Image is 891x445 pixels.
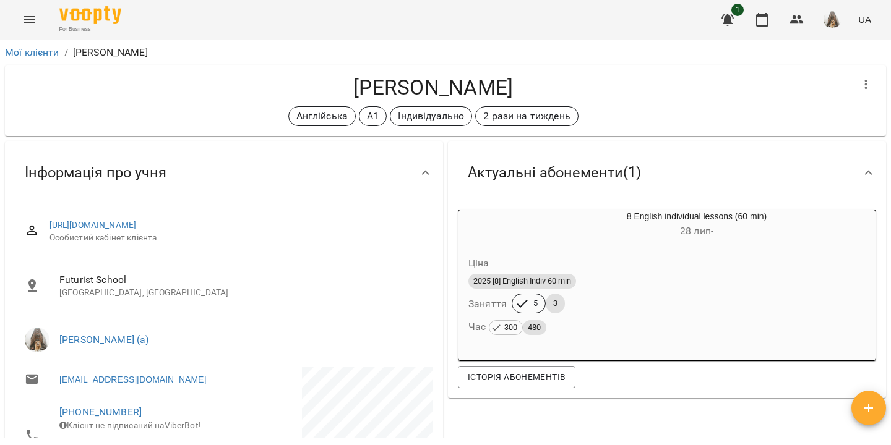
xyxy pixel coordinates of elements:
[458,366,575,388] button: Історія абонементів
[73,45,148,60] p: [PERSON_NAME]
[468,318,546,336] h6: Час
[483,109,570,124] p: 2 рази на тиждень
[25,328,49,352] img: Громова Вікторія (а)
[448,141,886,205] div: Актуальні абонементи(1)
[25,163,166,182] span: Інформація про учня
[518,210,876,240] div: 8 English individual lessons (60 min)
[49,220,137,230] a: [URL][DOMAIN_NAME]
[59,6,121,24] img: Voopty Logo
[523,321,546,334] span: 480
[390,106,472,126] div: Індивідуально
[59,25,121,33] span: For Business
[59,420,201,430] span: Клієнт не підписаний на ViberBot!
[296,109,348,124] p: Англійська
[5,45,886,60] nav: breadcrumb
[468,370,566,384] span: Історія абонементів
[15,5,45,35] button: Menu
[49,232,423,244] span: Особистий кабінет клієнта
[59,287,423,299] p: [GEOGRAPHIC_DATA], [GEOGRAPHIC_DATA]
[458,210,518,240] div: 8 English individual lessons (60 min)
[824,11,841,28] img: 04cca2b57136c6815cc71ec5f503c4d4.jpeg
[59,406,142,418] a: [PHONE_NUMBER]
[468,276,576,287] span: 2025 [8] English Indiv 60 min
[468,295,507,313] h6: Заняття
[288,106,356,126] div: Англійська
[546,298,565,309] span: 3
[475,106,579,126] div: 2 рази на тиждень
[64,45,68,60] li: /
[499,321,522,334] span: 300
[5,46,59,58] a: Мої клієнти
[15,75,851,100] h4: [PERSON_NAME]
[731,4,744,16] span: 1
[59,373,206,386] a: [EMAIL_ADDRESS][DOMAIN_NAME]
[359,106,387,126] div: А1
[458,210,876,350] button: 8 English individual lessons (60 min)28 лип- Ціна2025 [8] English Indiv 60 minЗаняття53Час 300480
[59,334,149,345] a: [PERSON_NAME] (а)
[526,298,545,309] span: 5
[398,109,464,124] p: Індивідуально
[367,109,379,124] p: А1
[858,13,871,26] span: UA
[5,141,443,205] div: Інформація про учня
[853,8,876,31] button: UA
[680,225,713,237] span: 28 лип -
[468,255,489,272] h6: Ціна
[59,273,423,287] span: Futurist School
[468,163,641,182] span: Актуальні абонементи ( 1 )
